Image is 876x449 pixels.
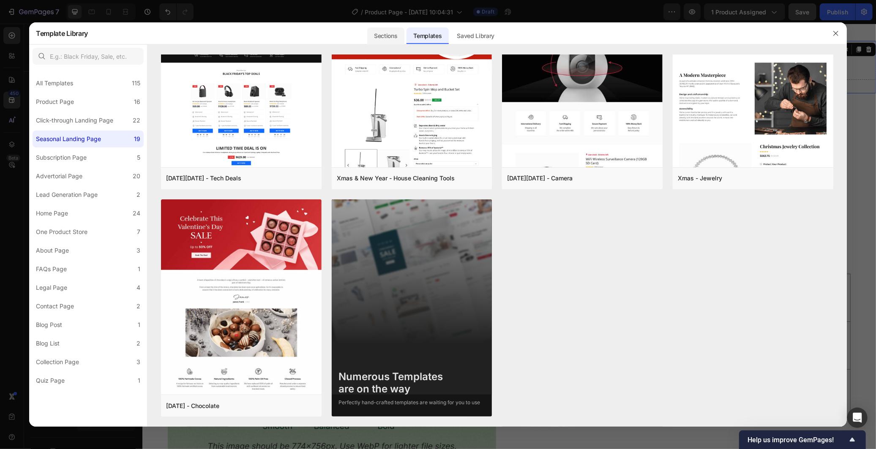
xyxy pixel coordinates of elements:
img: gempages_586221939492651715-cc2270e8-f806-4f23-8ba1-e2be1288b2db.png [25,117,354,438]
div: Seasonal Landing Page [36,134,101,144]
div: One Product Store [36,227,87,237]
div: 115 [132,78,140,88]
div: 2 [136,338,140,348]
div: About Page [36,245,69,256]
div: 3 [136,245,140,256]
div: [DATE] - Chocolate [166,401,219,411]
p: /week ritual [404,332,438,342]
div: 7 [137,227,140,237]
div: 1 [138,320,140,330]
div: 1 [138,376,140,386]
div: 3 [136,357,140,367]
h2: Template Library [36,22,88,44]
div: 5 [137,152,140,163]
img: gempages_586221939492651715-c767b6a8-1a34-437d-8260-47c3803e6685.png [553,305,587,339]
p: % natural plants [412,303,459,313]
div: Blog Post [36,320,62,330]
p: -day starter pack [396,360,446,370]
div: Numerous Templates are on the way [338,371,480,395]
div: Templates [407,27,448,44]
div: 24 [133,208,140,218]
h2: 3x [380,325,399,348]
div: 19 [134,134,140,144]
div: [DATE][DATE] - Tech Deals [166,173,241,183]
h2: 6 [380,354,391,377]
div: Advertorial Page [36,171,82,181]
div: Click-through Landing Page [36,115,113,125]
div: 16 [134,97,140,107]
div: Xmas - Jewelry [678,173,722,183]
div: Contact Page [36,301,74,311]
input: E.g.: Black Friday, Sale, etc. [33,48,144,65]
div: Drop element here [349,40,394,47]
button: AI Content [670,21,707,31]
div: 4 [136,283,140,293]
div: 20 [133,171,140,181]
div: 2 [136,190,140,200]
div: Sections [367,27,404,44]
h2: Your Daily Essentials [380,228,708,247]
div: Legal Page [36,283,67,293]
p: Clean & Green Formula [591,268,673,280]
div: Section 2 [569,22,595,30]
p: Boosts Energy & Focus [591,316,674,327]
div: Quiz Page [36,376,65,386]
div: Open Intercom Messenger [847,408,868,428]
h2: 185 [380,267,407,291]
div: Blog List [36,338,60,348]
div: 1 [138,264,140,274]
div: Perfectly hand-crafted templates are waiting for you to use [338,399,480,406]
div: 2 [136,301,140,311]
div: [DATE][DATE] - Camera [507,173,573,183]
div: Collection Page [36,357,79,367]
button: Show survey - Help us improve GemPages! [748,435,857,445]
span: Help us improve GemPages! [748,436,847,444]
div: FAQs Page [36,264,67,274]
img: gempages_586221939492651715-85bfa6e6-efeb-4283-8b1e-9cdaf61f3e83.png [553,257,587,291]
img: gempages_586221939492651715-8578ce12-2569-41da-ba71-a3b8380b38d8.png [553,353,587,386]
p: mog per serving [411,274,457,284]
p: Get quick insights into the natural ingredients and unique benefits that make our matcha truly st... [381,196,707,207]
div: 22 [133,115,140,125]
h2: 100 [380,296,408,320]
div: Product Page [36,97,74,107]
div: Lead Generation Page [36,190,98,200]
p: Supports Radiant Skin [591,364,671,375]
div: Home Page [36,208,68,218]
p: Create Theme Section [611,22,665,30]
div: Xmas & New Year - House Cleaning Tools [337,173,455,183]
div: Saved Library [450,27,502,44]
div: All Templates [36,78,73,88]
div: Subscription Page [36,152,87,163]
h2: Unlock Powerful Benefits at a Glance [380,161,708,188]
